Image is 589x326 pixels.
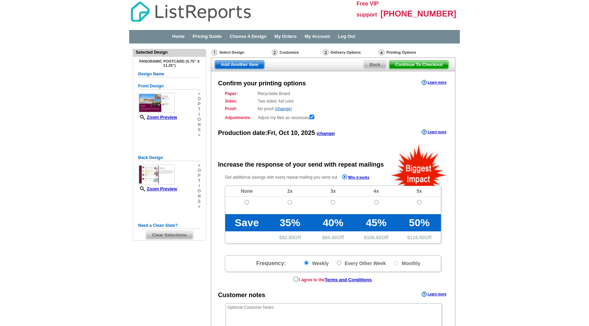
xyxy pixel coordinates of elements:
img: Printing Options & Summary [379,49,384,55]
input: Weekly [304,261,309,265]
span: 94.80 [325,235,337,240]
a: Zoom Preview [138,115,177,120]
a: Pricing Guide [193,34,222,39]
span: t [198,178,201,183]
td: Save [225,214,268,231]
td: 50% [398,214,441,231]
h5: Design Name [138,71,201,77]
a: Terms and Conditions [325,277,372,282]
div: Delivery Options [322,49,378,57]
input: Every Other Week [337,261,341,265]
h5: Need a Clean Slate? [138,222,201,229]
span: Fri, [267,129,277,136]
span: o [198,96,201,102]
a: change [318,131,334,136]
a: Log Out [338,34,355,39]
span: 106.65 [367,235,382,240]
label: Every Other Week [337,259,386,266]
a: change [276,106,291,111]
span: » [198,163,201,168]
td: 5x [398,186,441,197]
td: 40% [311,214,354,231]
span: » [198,91,201,96]
a: Learn more [422,80,446,85]
img: Select Design [211,49,217,55]
strong: Proof: [225,106,256,112]
label: Monthly [394,259,421,266]
a: Choose A Design [230,34,267,39]
td: 35% [268,214,311,231]
span: i [198,112,201,117]
span: » [198,133,201,138]
span: 10, [291,129,299,136]
td: $ Off [355,231,398,243]
input: Monthly [394,261,399,265]
div: Selected Design [133,49,206,55]
span: s [198,199,201,204]
img: small-thumb.jpg [138,165,175,185]
label: Weekly [304,259,329,266]
span: Clear Selections [146,231,193,239]
div: Two sided, full color [225,98,441,104]
a: My Orders [275,34,297,39]
a: Home [172,34,185,39]
strong: I agree to the . [299,277,373,282]
td: $ Off [398,231,441,243]
div: Increase the response of your send with repeat mailings [218,160,384,169]
div: Printing Options [378,49,438,57]
span: Continue To Checkout [389,61,448,69]
a: Learn more [422,129,446,135]
p: Get additional savings with every repeat mailing you send out. [225,173,384,181]
img: Customize [272,49,278,55]
img: Delivery Options [323,49,329,55]
div: Production date: [218,129,335,138]
span: [PHONE_NUMBER] [381,9,456,18]
h4: Panoramic Postcard (5.75" x 11.25") [138,59,201,67]
a: My Account [305,34,330,39]
strong: Adjustments: [225,115,256,121]
img: small-thumb.jpg [138,93,175,113]
strong: Paper: [225,91,256,97]
a: Add Another Item [215,60,265,69]
span: n [198,122,201,127]
div: Adjust my files as necessary [225,113,441,121]
span: 82.95 [282,235,294,240]
td: $ Off [311,231,354,243]
div: Customer notes [218,291,265,300]
strong: Sides: [225,98,256,104]
div: No proof ( ) [225,106,441,112]
span: o [198,168,201,173]
span: o [198,189,201,194]
span: 118.50 [410,235,425,240]
a: Why it works [342,174,370,181]
span: Oct [279,129,289,136]
td: 2x [268,186,311,197]
a: Zoom Preview [138,186,177,191]
span: o [198,117,201,122]
span: Free VIP support [356,1,379,18]
span: Frequency: [256,260,286,266]
span: 2025 [301,129,315,136]
a: Back [363,60,386,69]
span: p [198,102,201,107]
h5: Back Design [138,155,201,161]
div: Confirm your printing options [218,79,306,88]
span: s [198,127,201,133]
div: Select Design [211,49,271,57]
td: 3x [311,186,354,197]
span: n [198,194,201,199]
span: p [198,173,201,178]
td: $ Off [268,231,311,243]
span: Back [364,61,386,69]
span: i [198,183,201,189]
div: Customize [271,49,322,56]
td: 4x [355,186,398,197]
td: 45% [355,214,398,231]
h5: Front Design [138,83,201,90]
span: Add Another Item [215,61,264,69]
img: biggestImpact.png [391,144,447,186]
td: None [225,186,268,197]
a: Learn more [422,292,446,297]
span: ( ) [317,132,335,136]
span: » [198,204,201,209]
